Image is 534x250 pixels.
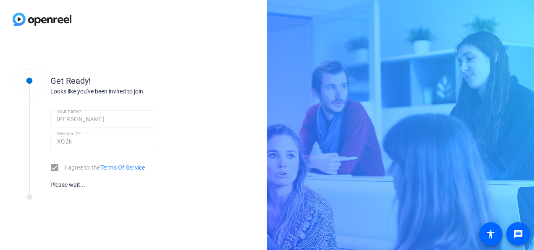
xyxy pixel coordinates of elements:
[57,109,79,114] mat-label: Your name
[486,229,496,239] mat-icon: accessibility
[513,229,523,239] mat-icon: message
[50,87,218,96] div: Looks like you've been invited to join
[57,131,79,136] mat-label: Session ID
[50,74,218,87] div: Get Ready!
[50,181,155,189] div: Please wait...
